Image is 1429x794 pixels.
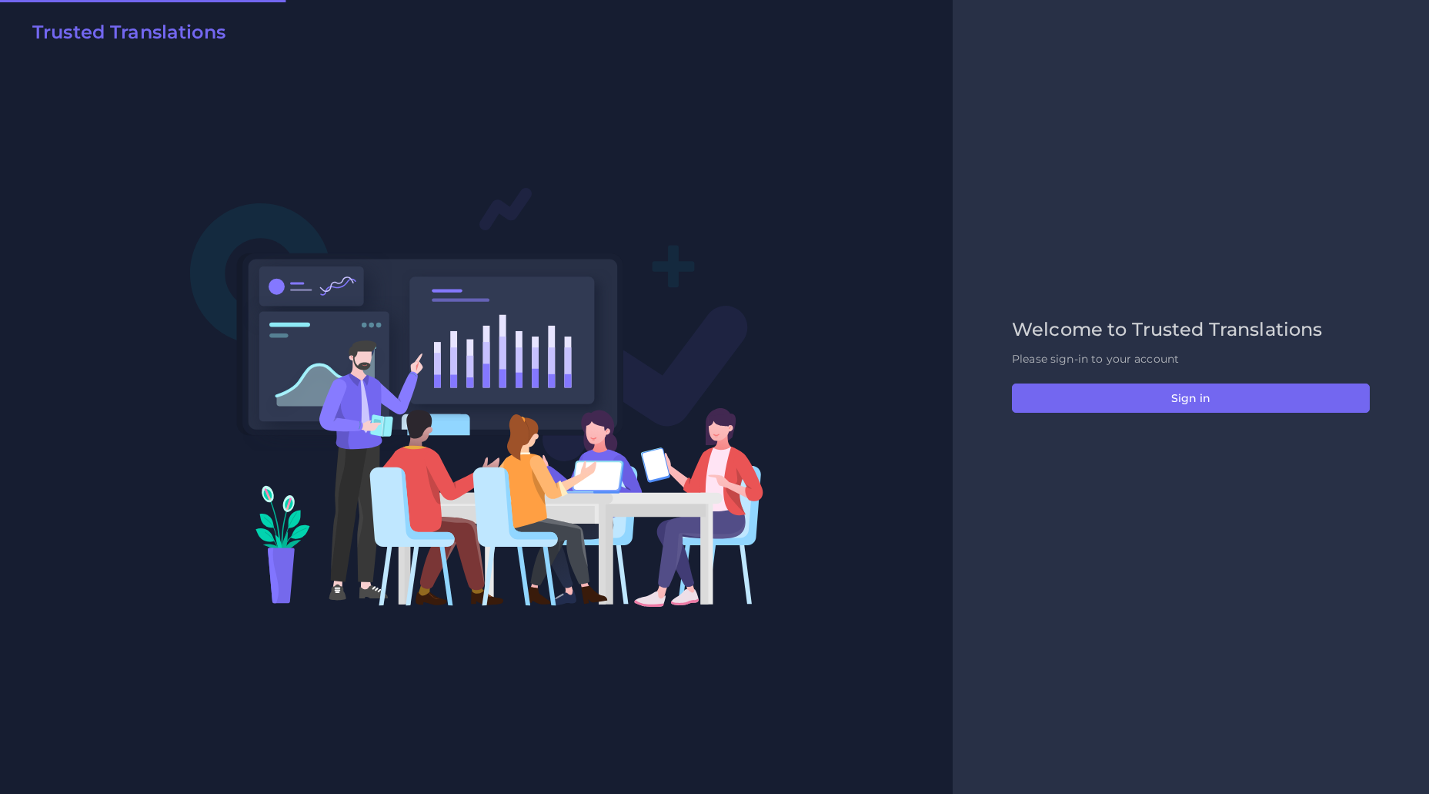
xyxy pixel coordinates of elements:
a: Trusted Translations [22,22,225,49]
p: Please sign-in to your account [1012,351,1370,367]
button: Sign in [1012,384,1370,413]
img: Login V2 [189,186,764,608]
h2: Welcome to Trusted Translations [1012,319,1370,341]
h2: Trusted Translations [32,22,225,44]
